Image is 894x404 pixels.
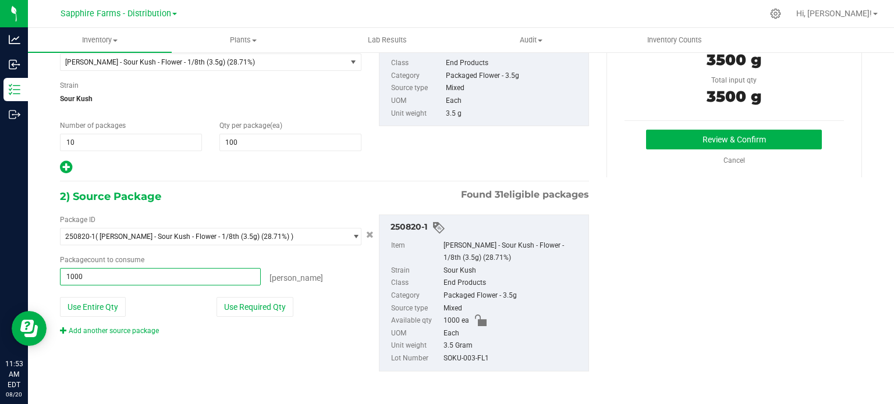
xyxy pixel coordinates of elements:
[446,95,583,108] div: Each
[391,277,441,289] label: Class
[723,156,745,165] a: Cancel
[95,233,293,241] span: ( [PERSON_NAME] - Sour Kush - Flower - 1/8th (3.5g) (28.71%) )
[12,311,47,346] iframe: Resource center
[65,58,331,66] span: [PERSON_NAME] - Sour Kush - Flower - 1/8th (3.5g) (28.71%)
[495,189,503,200] span: 31
[391,339,441,352] label: Unit weight
[391,108,444,120] label: Unit weight
[60,256,144,264] span: Package to consume
[391,264,441,277] label: Strain
[60,80,79,91] label: Strain
[391,95,444,108] label: UOM
[444,302,583,315] div: Mixed
[5,390,23,399] p: 08/20
[391,57,444,70] label: Class
[444,352,583,365] div: SOKU-003-FL1
[391,327,441,340] label: UOM
[5,359,23,390] p: 11:53 AM EDT
[346,54,360,70] span: select
[352,35,423,45] span: Lab Results
[391,70,444,83] label: Category
[632,35,718,45] span: Inventory Counts
[459,28,603,52] a: Audit
[444,327,583,340] div: Each
[461,188,589,202] span: Found eligible packages
[61,9,171,19] span: Sapphire Farms - Distribution
[391,221,583,235] div: 250820-1
[444,277,583,289] div: End Products
[315,28,459,52] a: Lab Results
[796,9,872,18] span: Hi, [PERSON_NAME]!
[60,121,126,130] span: Number of packages
[172,35,315,45] span: Plants
[28,28,172,52] a: Inventory
[60,166,72,174] span: Add new output
[444,314,469,327] span: 1000 ea
[707,51,761,69] span: 3500 g
[217,297,293,317] button: Use Required Qty
[603,28,747,52] a: Inventory Counts
[446,82,583,95] div: Mixed
[220,134,361,151] input: 100
[61,134,201,151] input: 10
[9,109,20,120] inline-svg: Outbound
[9,59,20,70] inline-svg: Inbound
[270,121,282,130] span: (ea)
[87,256,105,264] span: count
[768,8,783,19] div: Manage settings
[9,84,20,95] inline-svg: Inventory
[9,34,20,45] inline-svg: Analytics
[444,264,583,277] div: Sour Kush
[172,28,315,52] a: Plants
[444,239,583,264] div: [PERSON_NAME] - Sour Kush - Flower - 1/8th (3.5g) (28.71%)
[391,289,441,302] label: Category
[60,188,161,205] span: 2) Source Package
[28,35,172,45] span: Inventory
[460,35,602,45] span: Audit
[60,216,95,224] span: Package ID
[346,228,360,245] span: select
[444,339,583,352] div: 3.5 Gram
[391,239,441,264] label: Item
[269,273,323,283] span: [PERSON_NAME]
[391,302,441,315] label: Source type
[446,57,583,70] div: End Products
[363,227,377,244] button: Cancel button
[707,87,761,106] span: 3500 g
[446,70,583,83] div: Packaged Flower - 3.5g
[391,314,441,327] label: Available qty
[391,352,441,365] label: Lot Number
[60,327,159,335] a: Add another source package
[391,82,444,95] label: Source type
[219,121,282,130] span: Qty per package
[65,233,95,241] span: 250820-1
[60,90,361,108] span: Sour Kush
[646,130,822,149] button: Review & Confirm
[446,108,583,120] div: 3.5 g
[711,76,757,84] span: Total input qty
[60,297,126,317] button: Use Entire Qty
[444,289,583,302] div: Packaged Flower - 3.5g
